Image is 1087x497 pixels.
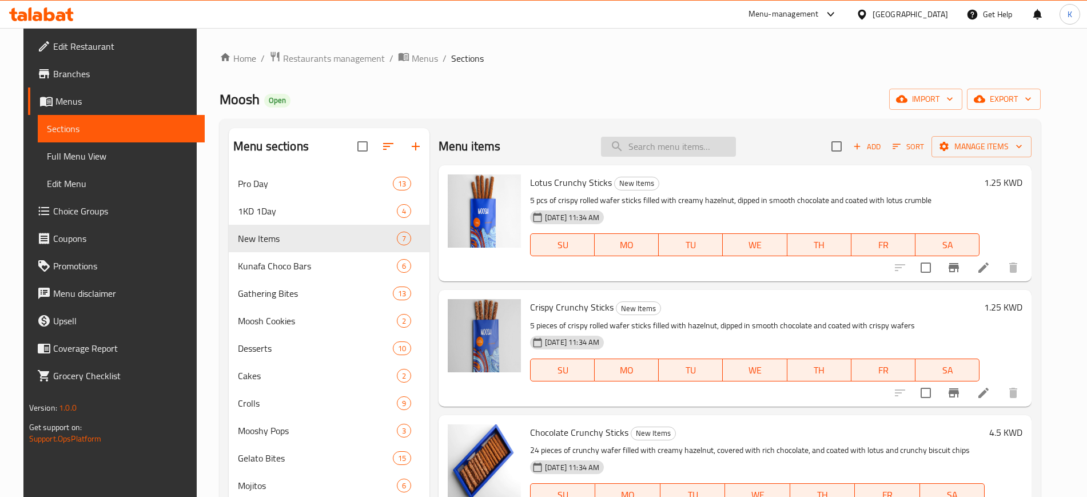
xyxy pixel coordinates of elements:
[989,424,1022,440] h6: 4.5 KWD
[941,140,1022,154] span: Manage items
[439,138,501,155] h2: Menu items
[984,174,1022,190] h6: 1.25 KWD
[397,480,411,491] span: 6
[397,232,411,245] div: items
[915,359,980,381] button: SA
[412,51,438,65] span: Menus
[53,369,196,383] span: Grocery Checklist
[28,335,205,362] a: Coverage Report
[920,362,975,379] span: SA
[885,138,931,156] span: Sort items
[29,420,82,435] span: Get support on:
[914,256,938,280] span: Select to update
[889,89,962,110] button: import
[238,341,393,355] div: Desserts
[595,359,659,381] button: MO
[940,254,967,281] button: Branch-specific-item
[393,178,411,189] span: 13
[977,386,990,400] a: Edit menu item
[238,424,397,438] span: Mooshy Pops
[976,92,1032,106] span: export
[238,314,397,328] span: Moosh Cookies
[393,451,411,465] div: items
[389,51,393,65] li: /
[397,371,411,381] span: 2
[238,287,393,300] span: Gathering Bites
[393,343,411,354] span: 10
[375,133,402,160] span: Sort sections
[893,140,924,153] span: Sort
[397,479,411,492] div: items
[920,237,975,253] span: SA
[53,204,196,218] span: Choice Groups
[792,362,847,379] span: TH
[530,233,595,256] button: SU
[530,319,980,333] p: 5 pieces of crispy rolled wafer sticks filled with hazelnut, dipped in smooth chocolate and coate...
[393,288,411,299] span: 13
[238,232,397,245] span: New Items
[238,177,393,190] span: Pro Day
[238,204,397,218] div: 1KD 1Day
[229,417,429,444] div: Mooshy Pops3
[229,280,429,307] div: Gathering Bites13
[397,206,411,217] span: 4
[28,197,205,225] a: Choice Groups
[530,299,614,316] span: Crispy Crunchy Sticks
[748,7,819,21] div: Menu-management
[38,115,205,142] a: Sections
[540,337,604,348] span: [DATE] 11:34 AM
[393,177,411,190] div: items
[931,136,1032,157] button: Manage items
[229,307,429,335] div: Moosh Cookies2
[727,362,782,379] span: WE
[53,67,196,81] span: Branches
[393,341,411,355] div: items
[264,94,290,108] div: Open
[915,233,980,256] button: SA
[261,51,265,65] li: /
[28,307,205,335] a: Upsell
[977,261,990,275] a: Edit menu item
[238,369,397,383] div: Cakes
[601,137,736,157] input: search
[443,51,447,65] li: /
[851,140,882,153] span: Add
[38,170,205,197] a: Edit Menu
[229,335,429,362] div: Desserts10
[398,51,438,66] a: Menus
[631,427,676,440] div: New Items
[229,252,429,280] div: Kunafa Choco Bars6
[787,359,851,381] button: TH
[540,462,604,473] span: [DATE] 11:34 AM
[229,444,429,472] div: Gelato Bites15
[55,94,196,108] span: Menus
[28,33,205,60] a: Edit Restaurant
[269,51,385,66] a: Restaurants management
[220,51,1041,66] nav: breadcrumb
[238,451,393,465] div: Gelato Bites
[614,177,659,190] div: New Items
[397,396,411,410] div: items
[984,299,1022,315] h6: 1.25 KWD
[631,427,675,440] span: New Items
[29,431,102,446] a: Support.OpsPlatform
[1068,8,1072,21] span: K
[659,233,723,256] button: TU
[229,225,429,252] div: New Items7
[47,122,196,136] span: Sections
[849,138,885,156] button: Add
[28,280,205,307] a: Menu disclaimer
[723,233,787,256] button: WE
[397,369,411,383] div: items
[451,51,484,65] span: Sections
[229,389,429,417] div: Crolls9
[595,233,659,256] button: MO
[283,51,385,65] span: Restaurants management
[530,174,612,191] span: Lotus Crunchy Sticks
[535,362,590,379] span: SU
[351,134,375,158] span: Select all sections
[659,359,723,381] button: TU
[238,479,397,492] span: Mojitos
